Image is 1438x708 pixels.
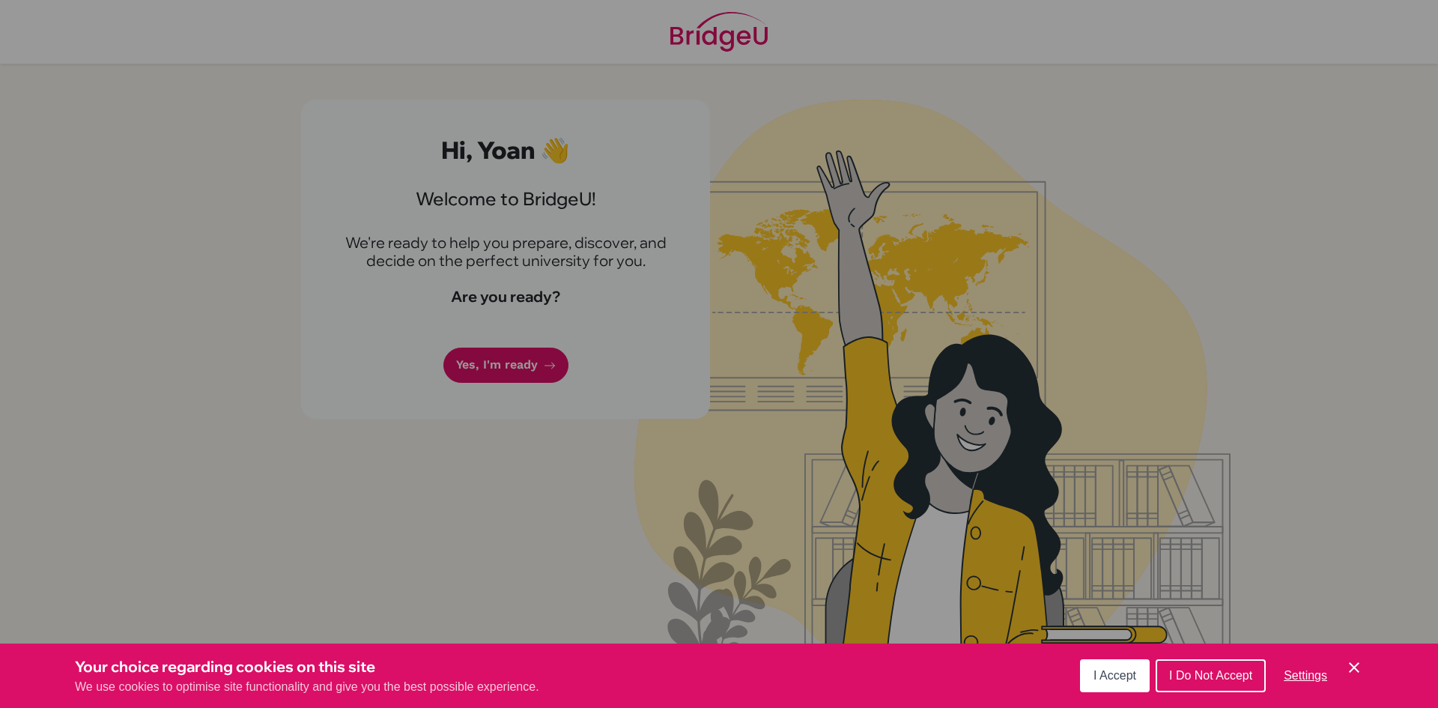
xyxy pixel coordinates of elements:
span: I Do Not Accept [1169,669,1252,682]
button: Save and close [1345,659,1363,677]
button: I Accept [1080,659,1150,692]
button: I Do Not Accept [1156,659,1266,692]
h3: Your choice regarding cookies on this site [75,656,539,678]
p: We use cookies to optimise site functionality and give you the best possible experience. [75,678,539,696]
button: Settings [1272,661,1339,691]
span: Settings [1284,669,1327,682]
span: I Accept [1093,669,1136,682]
